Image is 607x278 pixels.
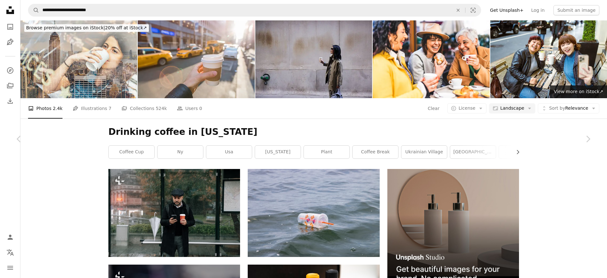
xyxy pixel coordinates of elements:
a: [US_STATE] [255,146,301,158]
button: Visual search [465,4,481,16]
a: Users 0 [177,98,202,119]
a: [GEOGRAPHIC_DATA] [450,146,496,158]
a: Collections 524k [121,98,167,119]
span: Relevance [549,105,588,112]
a: white and red plastic cup on water [248,210,379,216]
span: License [458,106,475,111]
a: plant [304,146,349,158]
a: Log in [527,5,548,15]
button: Clear [451,4,465,16]
span: 0 [199,105,202,112]
span: 20% off at iStock ↗ [26,25,147,30]
form: Find visuals sitewide [28,4,481,17]
button: Sort byRelevance [538,103,599,113]
span: Sort by [549,106,565,111]
a: Log in / Sign up [4,231,17,244]
a: usa [206,146,252,158]
a: A man standing in front of a building holding a cup of coffee [108,210,240,216]
span: 7 [109,105,112,112]
img: Young businesswoman walking and drinking coffee in the city [255,20,372,98]
img: Man Holding A Coffee Cup In New York City [138,20,254,98]
span: 524k [156,105,167,112]
a: coffee break [353,146,398,158]
img: Group of senior women at bar cafeteria enjoying breakfast drinking coffee and eating croissant - ... [373,20,489,98]
span: View more on iStock ↗ [554,89,603,94]
button: Menu [4,261,17,274]
button: Submit an image [553,5,599,15]
button: License [447,103,486,113]
a: Get Unsplash+ [486,5,527,15]
img: A man standing in front of a building holding a cup of coffee [108,169,240,257]
a: Photos [4,20,17,33]
span: Landscape [500,105,524,112]
a: Download History [4,95,17,107]
a: View more on iStock↗ [550,85,607,98]
button: Landscape [489,103,535,113]
a: Explore [4,64,17,77]
img: Mother and Daughter Taking Selfie at Outdoor Cafe Table [490,20,607,98]
a: Next [569,108,607,170]
button: Search Unsplash [28,4,39,16]
img: white and red plastic cup on water [248,169,379,257]
span: Browse premium images on iStock | [26,25,105,30]
img: Young woman sipping coffee as she dreams of New York City [20,20,137,98]
button: Clear [428,103,440,113]
a: Browse premium images on iStock|20% off at iStock↗ [20,20,153,36]
a: bloom [499,146,545,158]
a: coffee cup [109,146,154,158]
a: Collections [4,79,17,92]
a: Illustrations 7 [73,98,111,119]
a: ukrainian village [401,146,447,158]
h1: Drinking coffee in [US_STATE] [108,126,519,138]
button: scroll list to the right [512,146,519,158]
a: ny [157,146,203,158]
button: Language [4,246,17,259]
a: Illustrations [4,36,17,48]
